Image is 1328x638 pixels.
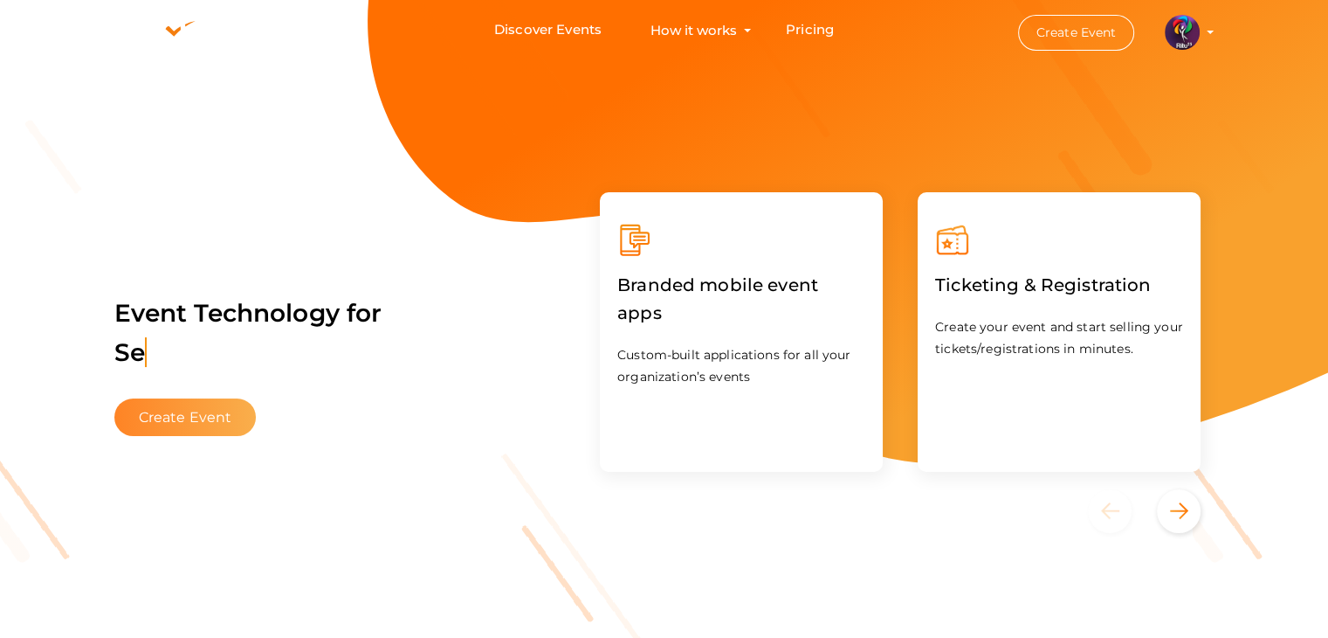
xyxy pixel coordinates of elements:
[1165,15,1200,50] img: 5BK8ZL5P_small.png
[935,278,1151,295] a: Ticketing & Registration
[617,344,865,388] p: Custom-built applications for all your organization’s events
[1157,489,1201,533] button: Next
[617,258,865,340] label: Branded mobile event apps
[1018,15,1135,51] button: Create Event
[114,399,257,436] button: Create Event
[114,337,147,367] span: Se
[786,14,834,46] a: Pricing
[114,272,382,394] label: Event Technology for
[1088,489,1153,533] button: Previous
[494,14,602,46] a: Discover Events
[617,306,865,322] a: Branded mobile event apps
[935,258,1151,312] label: Ticketing & Registration
[935,316,1183,360] p: Create your event and start selling your tickets/registrations in minutes.
[645,14,742,46] button: How it works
